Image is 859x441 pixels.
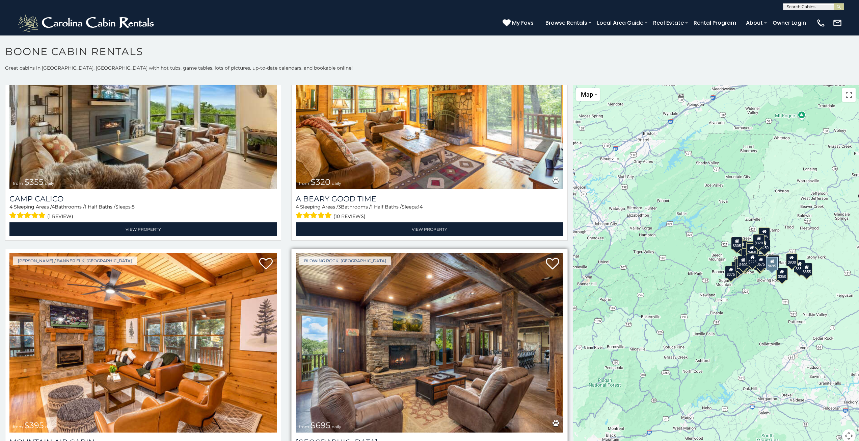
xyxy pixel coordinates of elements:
div: $695 [766,256,778,270]
img: phone-regular-white.png [816,18,826,28]
span: My Favs [512,19,534,27]
span: from [13,181,23,186]
span: 4 [296,204,299,210]
img: Renaissance Lodge [296,253,563,433]
div: $225 [747,253,758,266]
div: $375 [725,266,736,278]
span: from [13,424,23,429]
div: $320 [753,234,764,247]
span: $320 [311,177,330,187]
span: daily [332,424,341,429]
span: $395 [24,420,44,430]
span: 4 [9,204,12,210]
span: $355 [24,177,44,187]
span: daily [45,181,54,186]
span: daily [45,424,55,429]
a: View Property [9,222,277,236]
a: A Beary Good Time [296,194,563,203]
div: $675 [755,255,767,268]
div: $380 [768,255,779,268]
div: Sleeping Areas / Bathrooms / Sleeps: [9,203,277,221]
div: $305 [731,237,743,249]
button: Change map style [576,88,600,101]
span: $695 [311,420,330,430]
div: $330 [731,262,743,274]
img: A Beary Good Time [296,10,563,189]
img: Camp Calico [9,10,277,189]
div: $325 [735,258,747,271]
div: $350 [776,267,788,280]
div: $525 [758,227,770,240]
div: $250 [759,239,770,252]
a: About [743,17,766,29]
div: $355 [794,260,805,272]
span: (1 review) [47,212,73,221]
a: Blowing Rock, [GEOGRAPHIC_DATA] [299,256,391,265]
div: $315 [754,257,765,270]
a: Real Estate [650,17,687,29]
span: from [299,181,309,186]
span: Map [581,91,593,98]
a: Camp Calico from $355 daily [9,10,277,189]
a: View Property [296,222,563,236]
a: My Favs [503,19,535,27]
span: 1 Half Baths / [371,204,402,210]
a: [PERSON_NAME] / Banner Elk, [GEOGRAPHIC_DATA] [13,256,137,265]
span: 4 [52,204,55,210]
button: Toggle fullscreen view [842,88,856,102]
div: $565 [746,241,758,254]
div: $410 [742,248,753,261]
a: Renaissance Lodge from $695 daily [296,253,563,433]
span: from [299,424,309,429]
div: $395 [754,253,766,266]
div: $930 [786,253,798,266]
a: Rental Program [690,17,740,29]
span: (10 reviews) [333,212,366,221]
span: 8 [132,204,135,210]
div: Sleeping Areas / Bathrooms / Sleeps: [296,203,563,221]
span: 14 [418,204,423,210]
img: mail-regular-white.png [833,18,842,28]
a: Add to favorites [546,257,559,271]
span: 3 [338,204,341,210]
div: $400 [737,256,749,269]
a: Mountain Air Cabin from $395 daily [9,253,277,433]
span: 1 Half Baths / [85,204,115,210]
span: daily [332,181,341,186]
a: Browse Rentals [542,17,591,29]
a: Camp Calico [9,194,277,203]
a: Owner Login [769,17,809,29]
a: A Beary Good Time from $320 daily [296,10,563,189]
a: Add to favorites [259,257,273,271]
div: $460 [746,243,757,256]
div: $355 [801,263,812,275]
img: White-1-2.png [17,13,157,33]
img: Mountain Air Cabin [9,253,277,433]
a: Local Area Guide [594,17,647,29]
